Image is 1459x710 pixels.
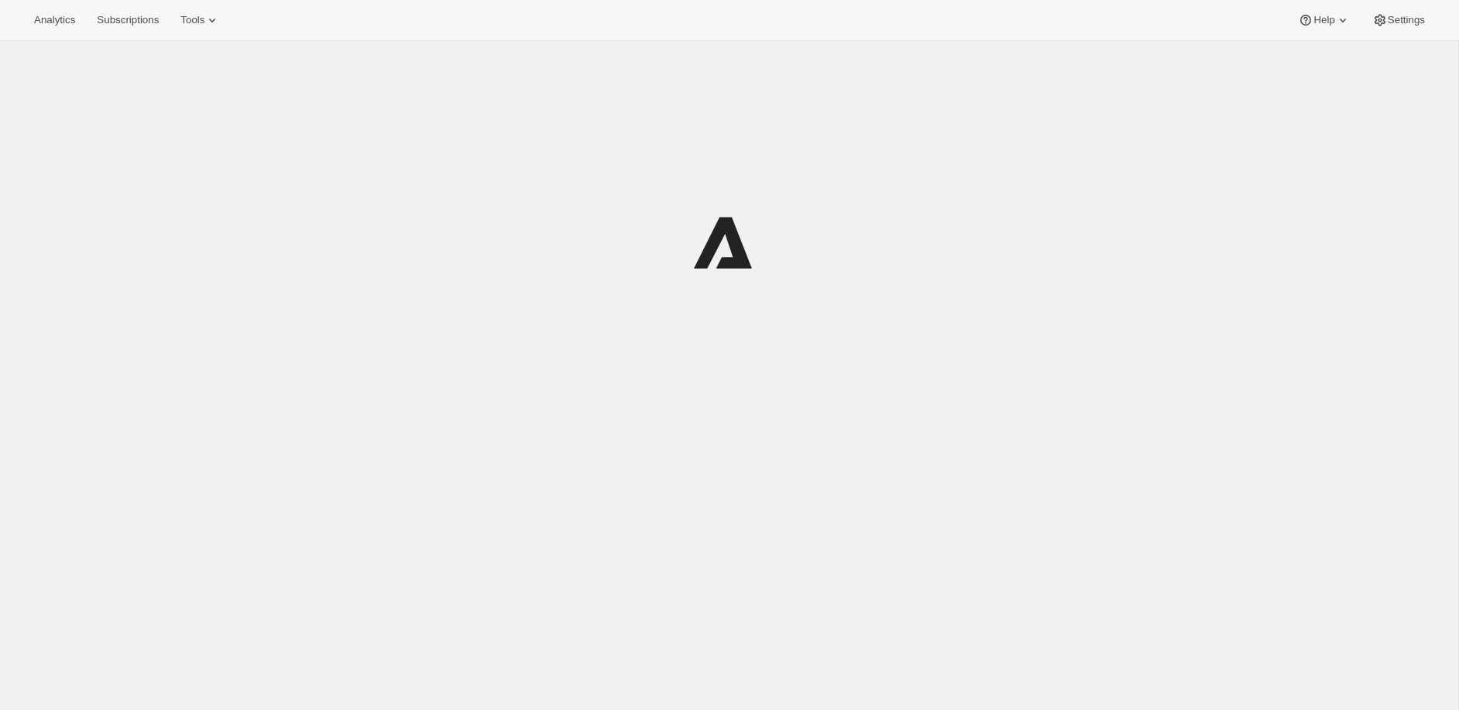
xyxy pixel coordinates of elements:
button: Analytics [25,9,84,31]
span: Help [1313,14,1334,26]
span: Analytics [34,14,75,26]
button: Tools [171,9,229,31]
button: Settings [1363,9,1434,31]
button: Help [1289,9,1359,31]
span: Subscriptions [97,14,159,26]
span: Tools [180,14,204,26]
span: Settings [1388,14,1425,26]
button: Subscriptions [88,9,168,31]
